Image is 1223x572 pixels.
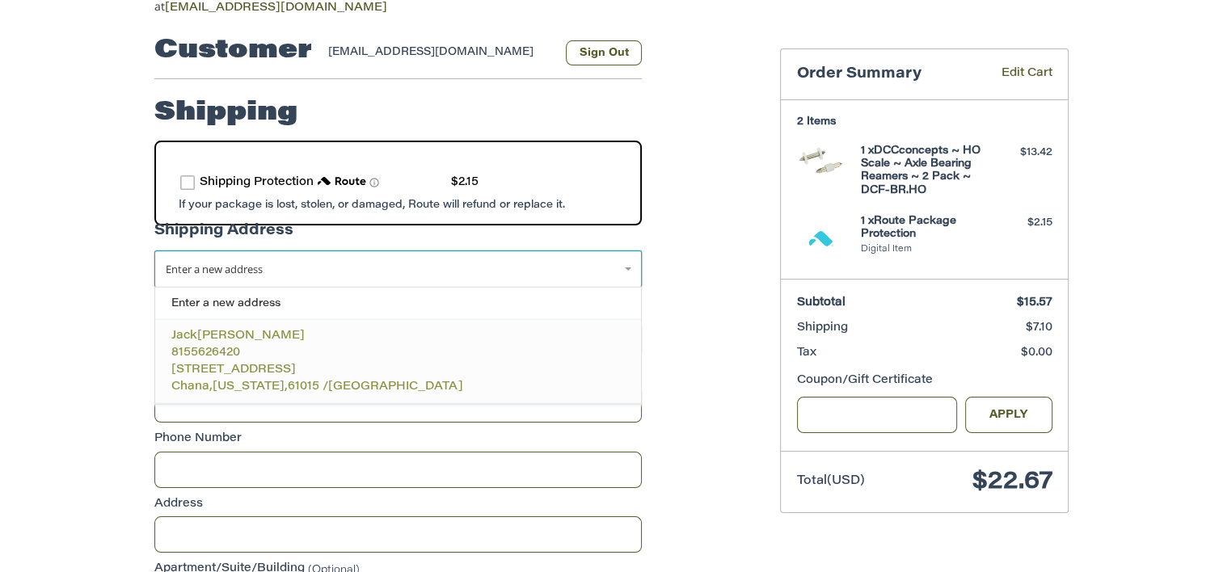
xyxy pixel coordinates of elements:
[797,116,1052,128] h3: 2 Items
[166,262,263,276] span: Enter a new address
[154,221,293,250] legend: Shipping Address
[328,44,550,65] div: [EMAIL_ADDRESS][DOMAIN_NAME]
[797,297,846,309] span: Subtotal
[200,177,314,188] span: Shipping Protection
[165,2,387,14] a: [EMAIL_ADDRESS][DOMAIN_NAME]
[861,243,985,257] li: Digital Item
[154,97,297,129] h2: Shipping
[171,347,240,358] span: 8155626420
[451,175,479,191] div: $2.15
[328,381,463,392] span: [GEOGRAPHIC_DATA]
[1021,347,1052,359] span: $0.00
[163,287,634,318] a: Enter a new address
[965,397,1052,433] button: Apply
[989,145,1052,161] div: $13.42
[180,166,616,200] div: route shipping protection selector element
[797,372,1052,389] div: Coupon/Gift Certificate
[1026,322,1052,334] span: $7.10
[171,381,213,392] span: Chana,
[797,347,816,359] span: Tax
[989,215,1052,231] div: $2.15
[213,381,288,392] span: [US_STATE],
[861,145,985,197] h4: 1 x DCCconcepts ~ HO Scale ~ Axle Bearing Reamers ~ 2 Pack ~ DCF-BR.HO
[154,431,642,448] label: Phone Number
[179,200,565,210] span: If your package is lost, stolen, or damaged, Route will refund or replace it.
[197,330,305,341] span: [PERSON_NAME]
[369,178,379,187] span: Learn more
[566,40,642,65] button: Sign Out
[797,397,958,433] input: Gift Certificate or Coupon Code
[861,215,985,242] h4: 1 x Route Package Protection
[288,381,328,392] span: 61015 /
[154,250,642,288] a: Enter or select a different address
[797,65,978,84] h3: Order Summary
[972,470,1052,494] span: $22.67
[171,330,197,341] span: Jack
[797,475,865,487] span: Total (USD)
[1017,297,1052,309] span: $15.57
[154,496,642,513] label: Address
[797,322,848,334] span: Shipping
[978,65,1052,84] a: Edit Cart
[171,364,296,375] span: [STREET_ADDRESS]
[154,35,312,67] h2: Customer
[163,319,634,403] a: Jack[PERSON_NAME]8155626420[STREET_ADDRESS]Chana,[US_STATE],61015 /[GEOGRAPHIC_DATA]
